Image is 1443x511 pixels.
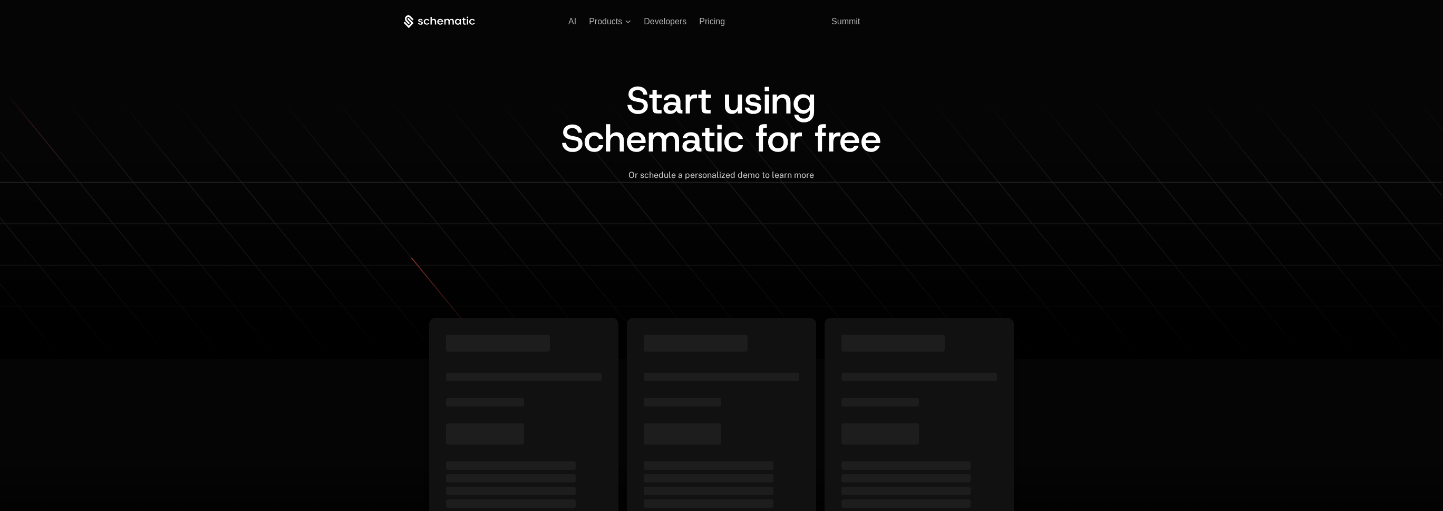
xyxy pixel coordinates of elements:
[589,17,622,26] span: Products
[699,17,725,26] a: Pricing
[644,17,686,26] a: Developers
[561,75,882,164] span: Start using Schematic for free
[628,170,814,180] span: Or schedule a personalized demo to learn more
[831,17,860,26] a: Summit
[568,17,576,26] a: AI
